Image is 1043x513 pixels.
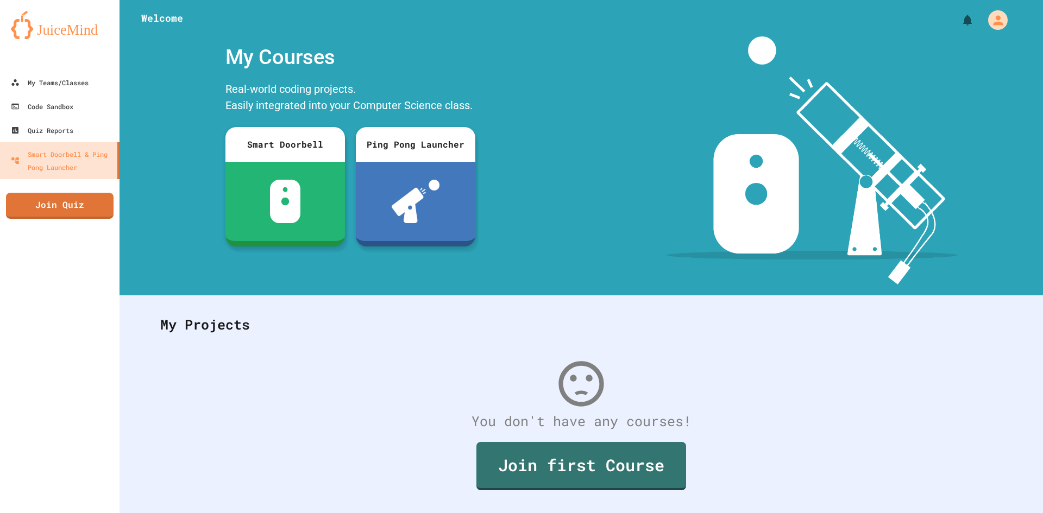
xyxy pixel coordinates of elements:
div: You don't have any courses! [149,411,1013,432]
div: My Courses [220,36,481,78]
div: Code Sandbox [11,100,73,113]
img: ppl-with-ball.png [392,180,440,223]
div: My Account [977,8,1010,33]
a: Join first Course [476,442,686,490]
div: My Projects [149,303,1013,346]
img: sdb-white.svg [270,180,301,223]
iframe: chat widget [953,422,1032,468]
a: Join Quiz [6,193,114,219]
div: My Teams/Classes [11,76,89,89]
img: logo-orange.svg [11,11,109,39]
iframe: chat widget [997,470,1032,502]
div: My Notifications [941,11,977,29]
img: banner-image-my-projects.png [667,36,958,284]
div: Smart Doorbell & Ping Pong Launcher [11,148,113,174]
div: Quiz Reports [11,124,73,137]
div: Real-world coding projects. Easily integrated into your Computer Science class. [220,78,481,119]
div: Smart Doorbell [225,127,345,162]
div: Ping Pong Launcher [356,127,475,162]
